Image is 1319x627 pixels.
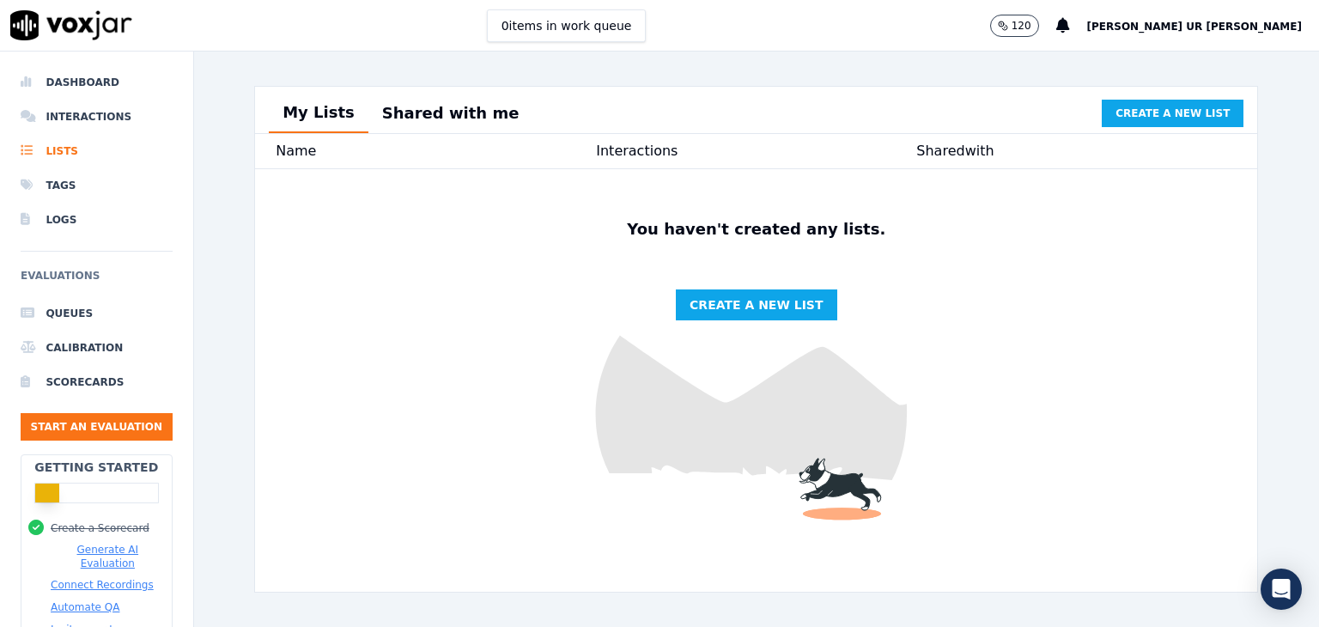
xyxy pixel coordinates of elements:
[51,543,165,570] button: Generate AI Evaluation
[10,10,132,40] img: voxjar logo
[990,15,1056,37] button: 120
[21,365,173,399] a: Scorecards
[1087,15,1319,36] button: [PERSON_NAME] Ur [PERSON_NAME]
[676,289,836,320] button: Create a new list
[620,217,892,241] p: You haven't created any lists.
[21,65,173,100] a: Dashboard
[990,15,1039,37] button: 120
[1012,19,1031,33] p: 120
[596,141,916,161] div: Interactions
[276,141,596,161] div: Name
[21,265,173,296] h6: Evaluations
[21,203,173,237] a: Logs
[368,94,533,132] button: Shared with me
[1087,21,1302,33] span: [PERSON_NAME] Ur [PERSON_NAME]
[21,413,173,441] button: Start an Evaluation
[21,296,173,331] a: Queues
[51,600,119,614] button: Automate QA
[269,94,368,133] button: My Lists
[21,168,173,203] a: Tags
[51,521,149,535] button: Create a Scorecard
[1115,107,1230,120] span: Create a new list
[1102,100,1243,127] button: Create a new list
[255,169,1257,592] img: fun dog
[21,100,173,134] a: Interactions
[21,134,173,168] a: Lists
[21,331,173,365] a: Calibration
[1261,569,1302,610] div: Open Intercom Messenger
[916,141,1237,161] div: Shared with
[51,578,154,592] button: Connect Recordings
[487,9,647,42] button: 0items in work queue
[34,459,158,476] h2: Getting Started
[690,296,823,313] span: Create a new list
